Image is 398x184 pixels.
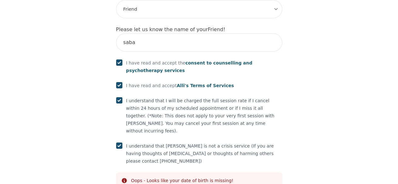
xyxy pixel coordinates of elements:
label: Please let us know the name of your Friend ! [116,26,226,32]
span: Alli's Terms of Services [177,83,234,88]
span: Oops - [131,178,145,183]
p: I have read and accept [126,82,234,89]
p: I understand that [PERSON_NAME] is not a crisis service (If you are having thoughts of [MEDICAL_D... [126,142,282,165]
div: Looks like your date of birth is missing! [131,177,233,184]
span: consent to counselling and psychotherapy services [126,60,252,73]
p: I have read and accept the [126,59,282,74]
p: I understand that I will be charged the full session rate if I cancel within 24 hours of my sched... [126,97,282,135]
